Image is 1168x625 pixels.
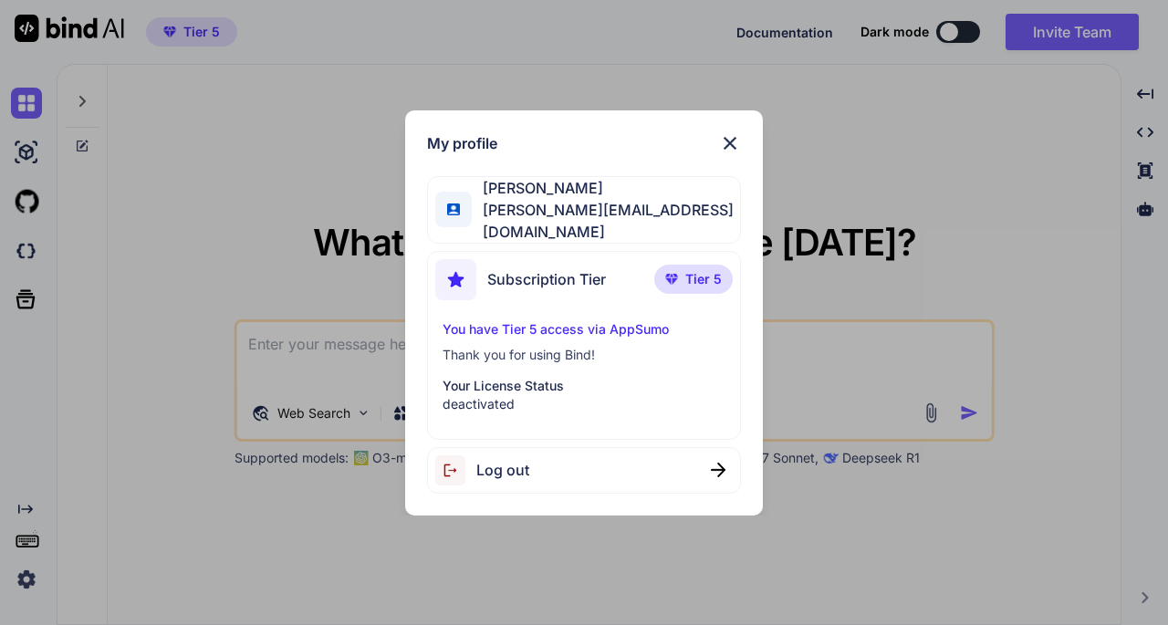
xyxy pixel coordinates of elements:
[685,270,722,288] span: Tier 5
[472,177,740,199] span: [PERSON_NAME]
[443,395,725,413] p: deactivated
[711,463,725,477] img: close
[665,274,678,285] img: premium
[435,455,476,485] img: logout
[443,346,725,364] p: Thank you for using Bind!
[435,259,476,300] img: subscription
[472,199,740,243] span: [PERSON_NAME][EMAIL_ADDRESS][DOMAIN_NAME]
[443,377,725,395] p: Your License Status
[447,203,459,215] img: profile
[487,268,606,290] span: Subscription Tier
[476,459,529,481] span: Log out
[443,320,725,339] p: You have Tier 5 access via AppSumo
[719,132,741,154] img: close
[427,132,497,154] h1: My profile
